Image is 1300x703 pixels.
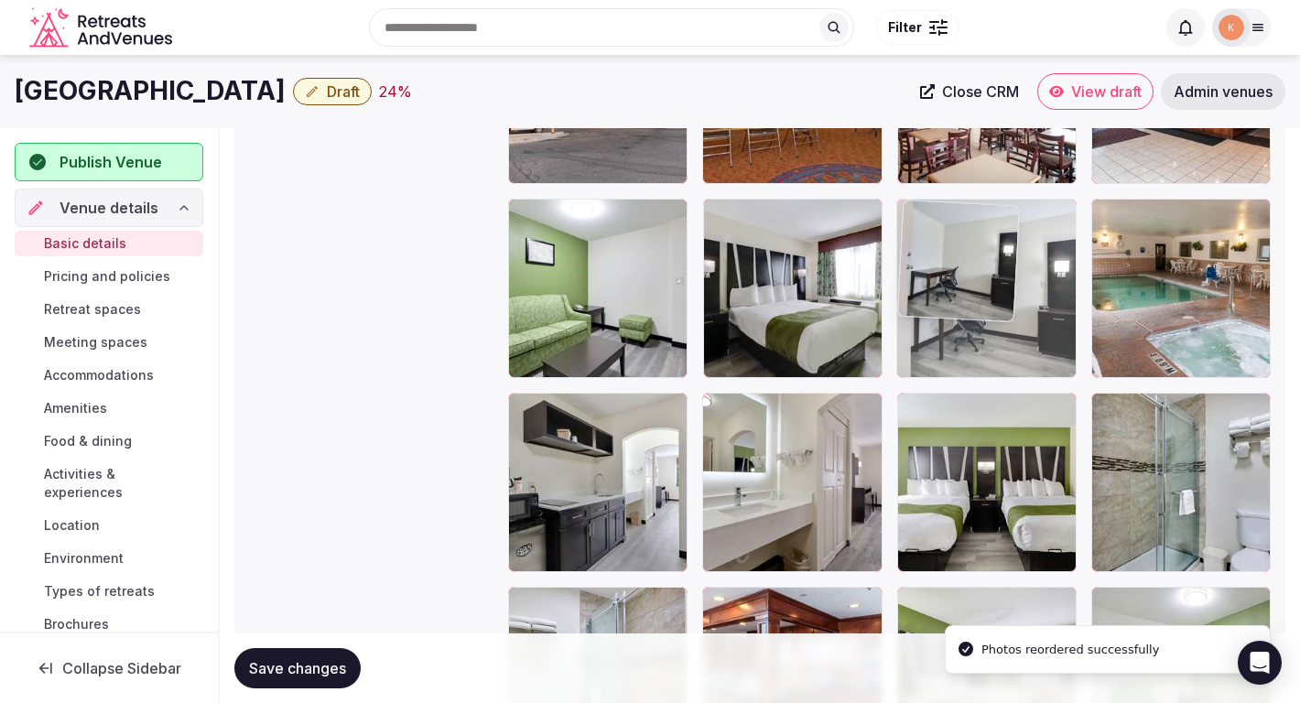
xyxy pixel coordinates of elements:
[1219,15,1244,40] img: katsabado
[44,234,126,253] span: Basic details
[981,641,1159,659] div: Photos reordered successfully
[897,393,1077,572] div: 74626446_4K.jpg
[44,366,154,384] span: Accommodations
[703,199,883,378] div: 74626410_4K.jpg
[702,393,882,572] div: 74626402_4K.jpg
[60,151,162,173] span: Publish Venue
[898,200,1019,320] img: 74626484_4K.jpg
[15,648,203,688] button: Collapse Sidebar
[249,659,346,677] span: Save changes
[876,10,959,45] button: Filter
[44,267,170,286] span: Pricing and policies
[15,330,203,355] a: Meeting spaces
[1071,82,1142,101] span: View draft
[508,393,688,572] div: 74626416_4K.jpg
[379,81,412,103] div: 24 %
[44,333,147,351] span: Meeting spaces
[15,297,203,322] a: Retreat spaces
[234,648,361,688] button: Save changes
[15,143,203,181] button: Publish Venue
[62,659,181,677] span: Collapse Sidebar
[29,7,176,49] a: Visit the homepage
[1037,73,1154,110] a: View draft
[15,546,203,571] a: Environment
[44,432,132,450] span: Food & dining
[44,516,100,535] span: Location
[15,461,203,505] a: Activities & experiences
[15,513,203,538] a: Location
[909,73,1030,110] a: Close CRM
[1091,393,1271,572] div: 74626430_4K.jpg
[15,73,286,109] h1: [GEOGRAPHIC_DATA]
[379,81,412,103] button: 24%
[44,615,109,633] span: Brochures
[1091,199,1271,378] div: 62848537_4K.jpg
[942,82,1019,101] span: Close CRM
[15,428,203,454] a: Food & dining
[15,231,203,256] a: Basic details
[327,82,360,101] span: Draft
[60,197,158,219] span: Venue details
[15,362,203,388] a: Accommodations
[44,399,107,417] span: Amenities
[44,465,196,502] span: Activities & experiences
[1161,73,1285,110] a: Admin venues
[888,18,922,37] span: Filter
[15,579,203,604] a: Types of retreats
[896,199,1076,378] div: 74626484_4K.jpg
[15,611,203,637] a: Brochures
[44,300,141,319] span: Retreat spaces
[29,7,176,49] svg: Retreats and Venues company logo
[44,582,155,600] span: Types of retreats
[15,264,203,289] a: Pricing and policies
[15,395,203,421] a: Amenities
[293,78,372,105] button: Draft
[1238,641,1282,685] div: Open Intercom Messenger
[44,549,124,568] span: Environment
[508,199,688,378] div: 74626404_4K.jpg
[1174,82,1273,101] span: Admin venues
